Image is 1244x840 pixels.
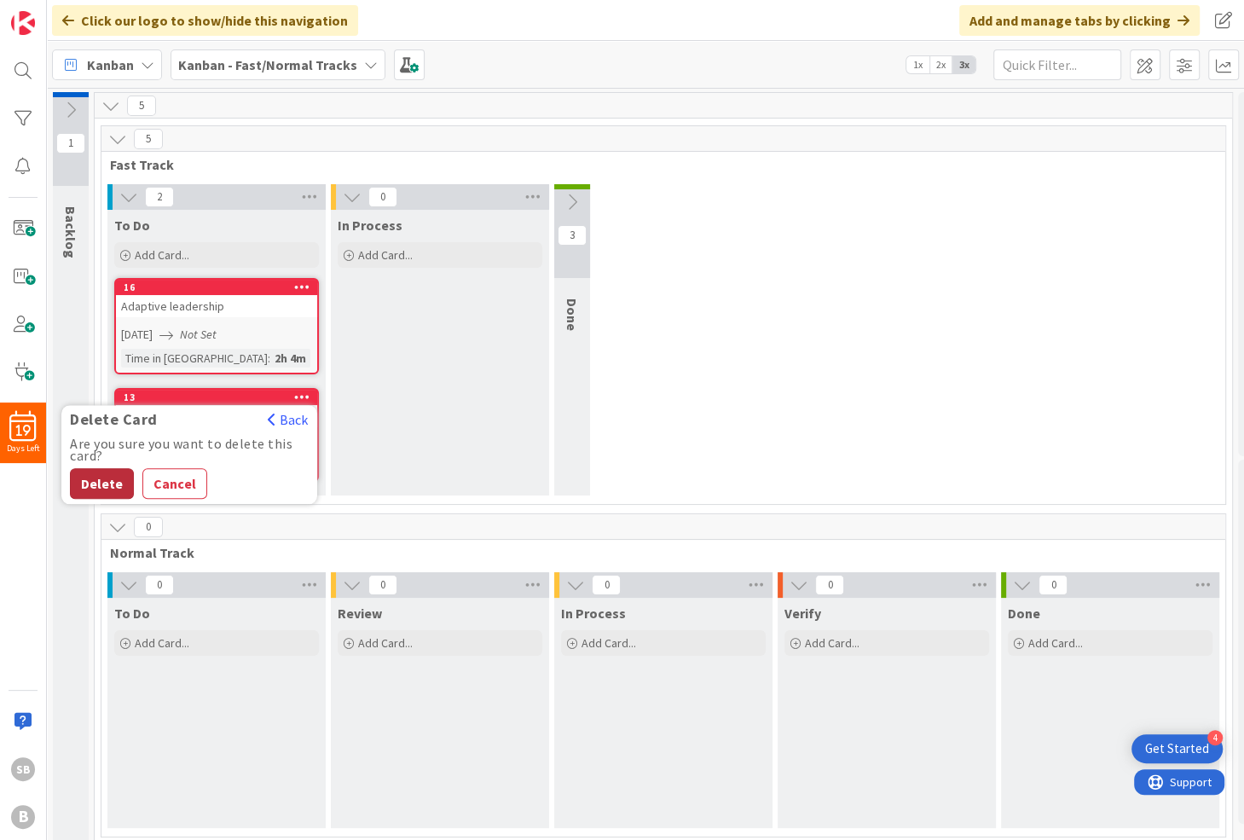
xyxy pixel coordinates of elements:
[116,390,317,405] div: 13Delete CardBackAre you sure you want to delete this card?DeleteCancel
[358,635,413,651] span: Add Card...
[61,411,166,428] span: Delete Card
[592,575,621,595] span: 0
[268,349,270,368] span: :
[134,517,163,537] span: 0
[929,56,952,73] span: 2x
[56,133,85,154] span: 1
[338,217,402,234] span: In Process
[178,56,357,73] b: Kanban - Fast/Normal Tracks
[110,544,1204,561] span: Normal Track
[145,187,174,207] span: 2
[121,326,153,344] span: [DATE]
[36,3,78,23] span: Support
[116,280,317,295] div: 16
[368,187,397,207] span: 0
[11,11,35,35] img: Visit kanbanzone.com
[1207,730,1223,745] div: 4
[52,5,358,36] div: Click our logo to show/hide this navigation
[906,56,929,73] span: 1x
[815,575,844,595] span: 0
[180,327,217,342] i: Not Set
[62,206,79,258] span: Backlog
[135,635,189,651] span: Add Card...
[1028,635,1083,651] span: Add Card...
[338,605,382,622] span: Review
[1008,605,1040,622] span: Done
[142,468,207,499] button: Cancel
[116,390,317,427] div: 13Delete CardBackAre you sure you want to delete this card?DeleteCancelKU Big 12 Pitch Deck
[87,55,134,75] span: Kanban
[561,605,626,622] span: In Process
[70,437,309,461] div: Are you sure you want to delete this card?
[116,295,317,317] div: Adaptive leadership
[959,5,1200,36] div: Add and manage tabs by clicking
[110,156,1204,173] span: Fast Track
[270,349,310,368] div: 2h 4m
[358,247,413,263] span: Add Card...
[124,281,317,293] div: 16
[124,391,317,403] div: 13
[16,425,31,437] span: 19
[114,217,150,234] span: To Do
[135,247,189,263] span: Add Card...
[993,49,1121,80] input: Quick Filter...
[134,129,163,149] span: 5
[11,805,35,829] div: B
[11,757,35,781] div: SB
[1131,734,1223,763] div: Open Get Started checklist, remaining modules: 4
[581,635,636,651] span: Add Card...
[805,635,859,651] span: Add Card...
[70,468,134,499] button: Delete
[116,280,317,317] div: 16Adaptive leadership
[145,575,174,595] span: 0
[267,410,309,429] button: Back
[558,225,587,246] span: 3
[127,96,156,116] span: 5
[952,56,975,73] span: 3x
[564,298,581,331] span: Done
[1039,575,1068,595] span: 0
[368,575,397,595] span: 0
[784,605,821,622] span: Verify
[1145,740,1209,757] div: Get Started
[114,605,150,622] span: To Do
[121,349,268,368] div: Time in [GEOGRAPHIC_DATA]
